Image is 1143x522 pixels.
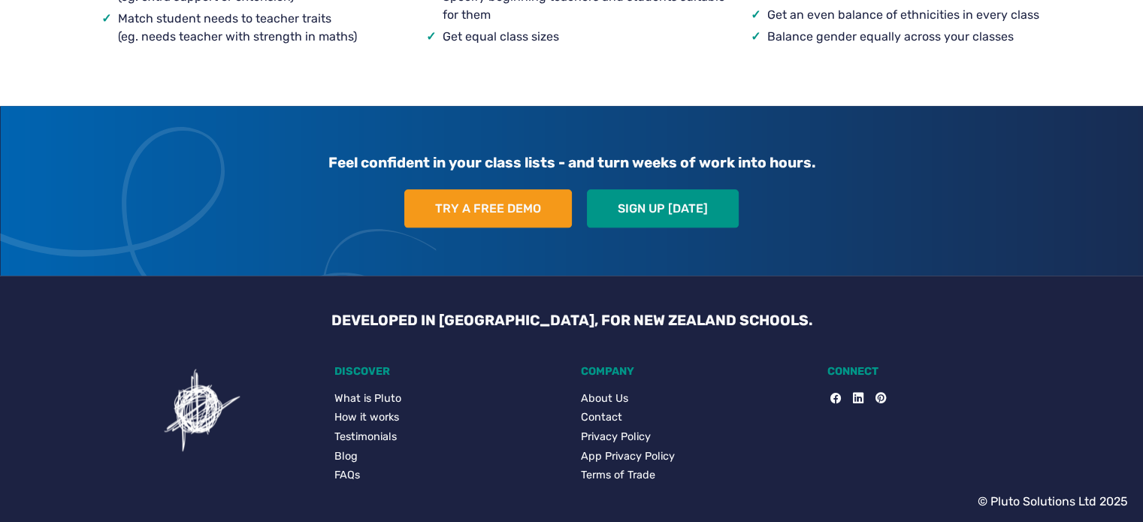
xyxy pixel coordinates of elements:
a: Blog [334,448,563,465]
h3: Feel confident in your class lists - and turn weeks of work into hours. [94,142,1050,183]
a: Contact [581,409,809,426]
a: About Us [581,391,809,407]
li: Get equal class sizes [443,28,725,46]
a: Pinterest [863,391,886,407]
img: Pluto icon showing a confusing task for users [157,365,247,455]
a: Facebook [830,391,841,407]
h5: COMPANY [581,365,809,378]
a: How it works [334,409,563,426]
p: © Pluto Solutions Ltd 2025 [978,493,1128,511]
h3: DEVELOPED IN [GEOGRAPHIC_DATA], FOR NEW ZEALAND SCHOOLS. [319,312,824,329]
a: What is Pluto [334,391,563,407]
a: FAQs [334,467,563,484]
a: App Privacy Policy [581,448,809,465]
li: Match student needs to teacher traits (eg. needs teacher with strength in maths) [118,10,401,46]
a: Terms of Trade [581,467,809,484]
h5: CONNECT [827,365,1056,378]
li: Balance gender equally across your classes [767,28,1050,46]
a: LinkedIn [841,391,863,407]
a: Privacy Policy [581,429,809,445]
a: Try a free demo [404,189,572,228]
a: Testimonials [334,429,563,445]
li: Get an even balance of ethnicities in every class [767,6,1050,24]
a: Sign up [DATE] [587,189,739,228]
h5: DISCOVER [334,365,563,378]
